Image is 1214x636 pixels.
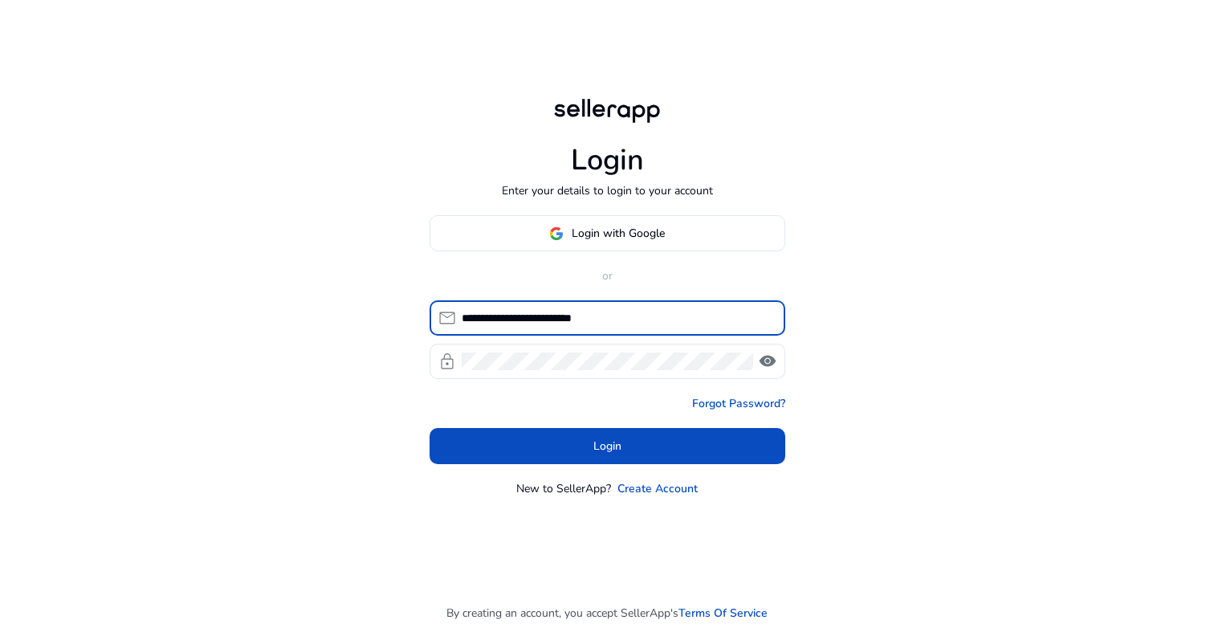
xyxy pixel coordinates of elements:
[678,605,768,622] a: Terms Of Service
[593,438,621,455] span: Login
[617,480,698,497] a: Create Account
[516,480,611,497] p: New to SellerApp?
[572,225,665,242] span: Login with Google
[430,267,785,284] p: or
[430,215,785,251] button: Login with Google
[438,308,457,328] span: mail
[430,428,785,464] button: Login
[549,226,564,241] img: google-logo.svg
[758,352,777,371] span: visibility
[438,352,457,371] span: lock
[502,182,713,199] p: Enter your details to login to your account
[571,143,644,177] h1: Login
[692,395,785,412] a: Forgot Password?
